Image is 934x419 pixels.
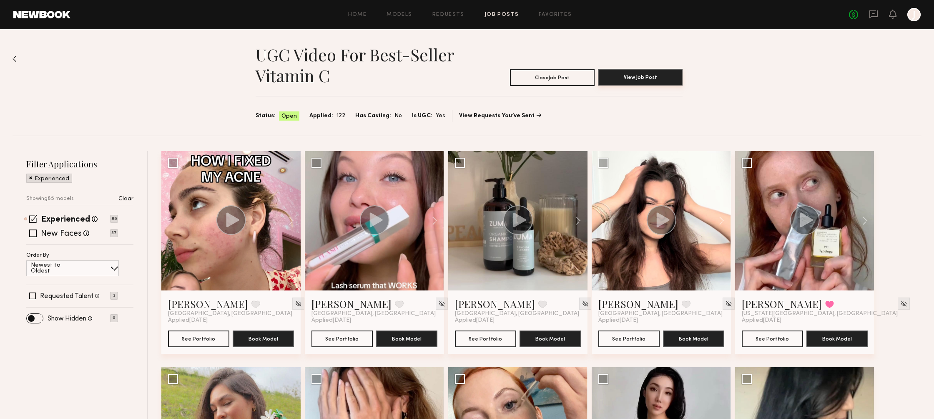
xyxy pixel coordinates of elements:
[412,111,432,121] span: Is UGC:
[41,216,90,224] label: Experienced
[31,263,80,274] p: Newest to Oldest
[520,335,581,342] a: Book Model
[387,12,412,18] a: Models
[40,293,93,300] label: Requested Talent
[907,8,921,21] a: J
[455,331,516,347] button: See Portfolio
[539,12,572,18] a: Favorites
[110,314,118,322] p: 0
[35,176,69,182] p: Experienced
[355,111,391,121] span: Has Casting:
[168,317,294,324] div: Applied [DATE]
[13,56,17,62] img: Back to previous page
[336,111,345,121] span: 122
[455,317,581,324] div: Applied [DATE]
[582,300,589,307] img: Unhide Model
[510,69,595,86] button: CloseJob Post
[598,297,678,310] a: [PERSON_NAME]
[311,331,373,347] button: See Portfolio
[48,316,86,322] label: Show Hidden
[455,310,579,317] span: [GEOGRAPHIC_DATA], [GEOGRAPHIC_DATA]
[41,230,82,238] label: New Faces
[459,113,541,119] a: View Requests You’ve Sent
[311,310,436,317] span: [GEOGRAPHIC_DATA], [GEOGRAPHIC_DATA]
[806,335,868,342] a: Book Model
[233,331,294,347] button: Book Model
[742,317,868,324] div: Applied [DATE]
[168,310,292,317] span: [GEOGRAPHIC_DATA], [GEOGRAPHIC_DATA]
[455,297,535,310] a: [PERSON_NAME]
[806,331,868,347] button: Book Model
[256,111,276,121] span: Status:
[26,253,49,258] p: Order By
[438,300,445,307] img: Unhide Model
[168,331,229,347] button: See Portfolio
[900,300,907,307] img: Unhide Model
[348,12,367,18] a: Home
[311,297,392,310] a: [PERSON_NAME]
[110,229,118,237] p: 37
[598,331,660,347] button: See Portfolio
[309,111,333,121] span: Applied:
[598,317,724,324] div: Applied [DATE]
[725,300,732,307] img: Unhide Model
[233,335,294,342] a: Book Model
[110,215,118,223] p: 85
[394,111,402,121] span: No
[742,297,822,310] a: [PERSON_NAME]
[168,297,248,310] a: [PERSON_NAME]
[281,112,297,121] span: Open
[376,335,437,342] a: Book Model
[26,196,74,202] p: Showing 85 models
[436,111,445,121] span: Yes
[376,331,437,347] button: Book Model
[663,331,724,347] button: Book Model
[663,335,724,342] a: Book Model
[295,300,302,307] img: Unhide Model
[742,331,803,347] button: See Portfolio
[311,317,437,324] div: Applied [DATE]
[110,292,118,300] p: 3
[598,310,723,317] span: [GEOGRAPHIC_DATA], [GEOGRAPHIC_DATA]
[520,331,581,347] button: Book Model
[485,12,519,18] a: Job Posts
[432,12,464,18] a: Requests
[598,69,683,86] button: View Job Post
[118,196,133,202] p: Clear
[26,158,133,169] h2: Filter Applications
[742,310,898,317] span: [US_STATE][GEOGRAPHIC_DATA], [GEOGRAPHIC_DATA]
[256,44,469,86] h1: UGC Video for best-seller Vitamin C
